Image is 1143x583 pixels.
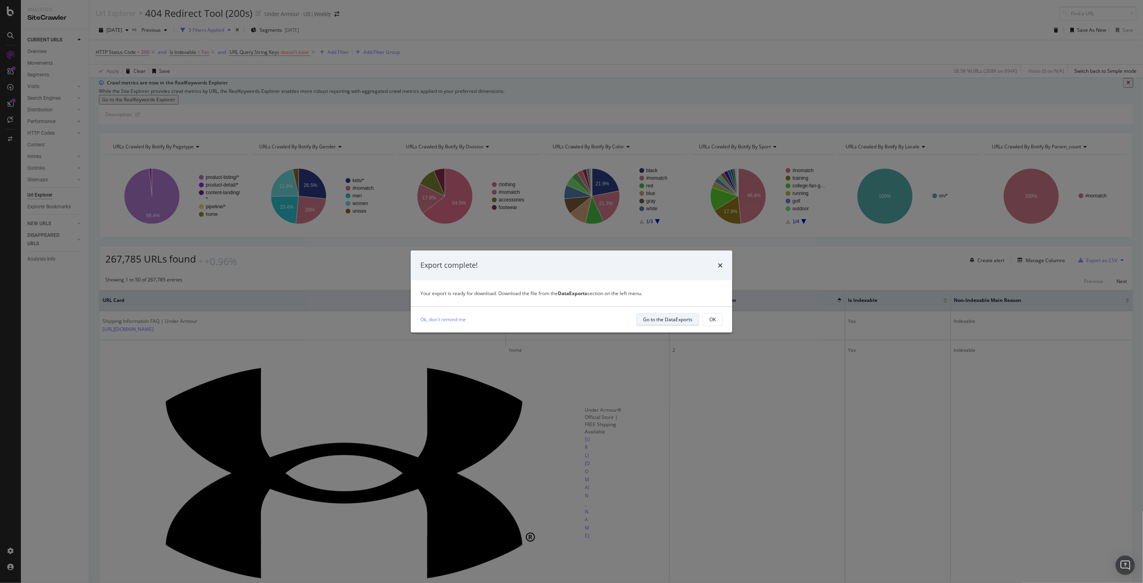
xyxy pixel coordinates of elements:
div: Your export is ready for download. Download the file from the [420,290,723,297]
div: Export complete! [420,260,478,271]
div: OK [709,316,716,323]
button: Go to the DataExports [636,313,699,326]
div: Go to the DataExports [643,316,692,323]
button: OK [703,313,723,326]
div: Open Intercom Messenger [1116,556,1135,575]
div: times [718,260,723,271]
div: modal [411,250,732,333]
span: section on the left menu. [558,290,642,297]
strong: DataExports [558,290,587,297]
a: Ok, don't remind me [420,315,466,324]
